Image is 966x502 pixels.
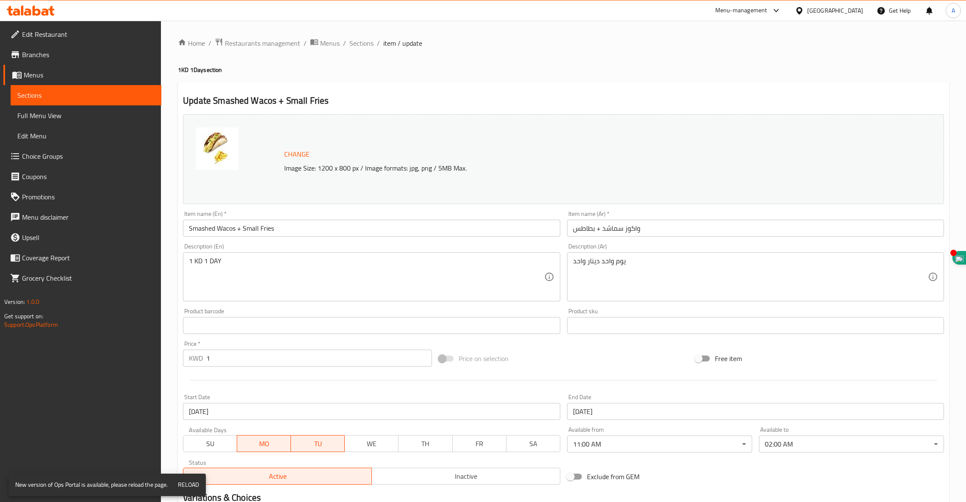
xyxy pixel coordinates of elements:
span: Restaurants management [225,38,300,48]
a: Full Menu View [11,105,161,126]
a: Grocery Checklist [3,268,161,288]
button: SU [183,435,237,452]
span: Full Menu View [17,110,155,121]
textarea: 1 KD 1 DAY [189,257,544,297]
span: Upsell [22,232,155,243]
span: Menus [320,38,340,48]
li: / [343,38,346,48]
a: Restaurants management [215,38,300,49]
span: Exclude from GEM [587,472,639,482]
span: Edit Menu [17,131,155,141]
button: TU [291,435,345,452]
p: KWD [189,353,203,363]
span: Get support on: [4,311,43,322]
a: Sections [11,85,161,105]
span: Version: [4,296,25,307]
button: WE [344,435,399,452]
a: Branches [3,44,161,65]
a: Support.OpsPlatform [4,319,58,330]
input: Enter name Ar [567,220,944,237]
span: Choice Groups [22,151,155,161]
div: 02:00 AM [759,436,944,452]
a: Menu disclaimer [3,207,161,227]
button: Inactive [371,468,560,485]
div: 11:00 AM [567,436,752,452]
span: Free item [715,353,742,364]
div: [GEOGRAPHIC_DATA] [807,6,863,15]
button: Reload [174,477,202,493]
span: Change [284,148,310,160]
div: Menu-management [715,6,767,16]
span: Grocery Checklist [22,273,155,283]
span: FR [456,438,503,450]
span: Branches [22,50,155,60]
h2: Update Smashed Wacos + Small Fries [183,94,944,107]
span: SA [510,438,557,450]
span: MO [241,438,288,450]
span: item / update [383,38,422,48]
span: A [952,6,955,15]
a: Edit Restaurant [3,24,161,44]
li: / [377,38,380,48]
span: Sections [17,90,155,100]
h4: 1KD 1Day section [178,66,949,74]
span: TU [294,438,341,450]
span: Inactive [375,470,557,483]
a: Choice Groups [3,146,161,166]
button: TH [398,435,452,452]
nav: breadcrumb [178,38,949,49]
span: Menus [24,70,155,80]
input: Enter name En [183,220,560,237]
a: Upsell [3,227,161,248]
a: Menus [310,38,340,49]
a: Sections [349,38,374,48]
span: TH [402,438,449,450]
span: WE [348,438,395,450]
textarea: يوم واحد دينار واحد [573,257,928,297]
span: Coverage Report [22,253,155,263]
li: / [304,38,307,48]
span: Active [187,470,368,483]
a: Coupons [3,166,161,187]
button: SA [506,435,560,452]
div: New version of Ops Portal is available, please reload the page. [15,476,168,494]
p: Image Size: 1200 x 800 px / Image formats: jpg, png / 5MB Max. [281,163,832,173]
span: SU [187,438,234,450]
button: Active [183,468,372,485]
a: Home [178,38,205,48]
span: Reload [178,480,199,490]
a: Edit Menu [11,126,161,146]
span: Coupons [22,171,155,182]
a: Promotions [3,187,161,207]
span: 1.0.0 [26,296,39,307]
span: Edit Restaurant [22,29,155,39]
img: wk1days638541268393464143.jpg [196,127,238,170]
li: / [208,38,211,48]
input: Please enter product sku [567,317,944,334]
span: Promotions [22,192,155,202]
span: Menu disclaimer [22,212,155,222]
button: MO [237,435,291,452]
input: Please enter price [206,350,432,367]
a: Coverage Report [3,248,161,268]
button: Change [281,146,313,163]
span: Price on selection [459,353,509,364]
input: Please enter product barcode [183,317,560,334]
a: Menus [3,65,161,85]
button: FR [452,435,507,452]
